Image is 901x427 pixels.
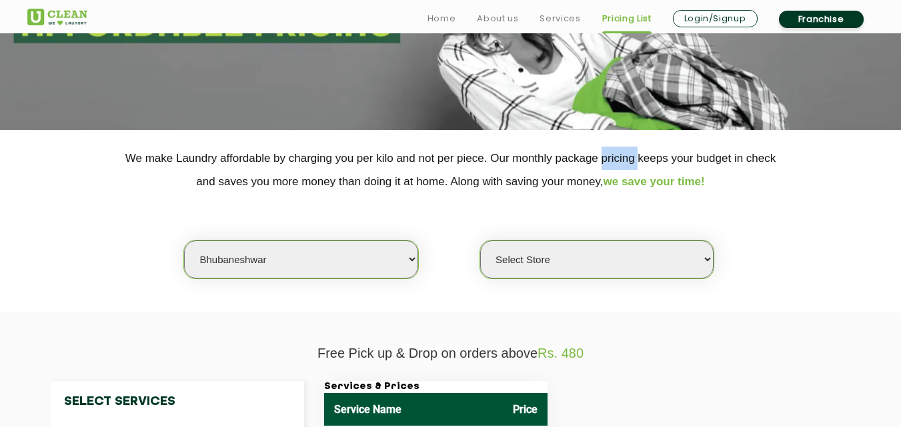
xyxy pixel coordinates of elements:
[477,11,518,27] a: About us
[51,381,304,422] h4: Select Services
[324,381,548,393] h3: Services & Prices
[503,393,548,426] th: Price
[27,147,874,193] p: We make Laundry affordable by charging you per kilo and not per piece. Our monthly package pricin...
[538,346,584,360] span: Rs. 480
[427,11,456,27] a: Home
[602,11,652,27] a: Pricing List
[27,9,87,25] img: UClean Laundry and Dry Cleaning
[779,11,864,28] a: Franchise
[673,10,758,27] a: Login/Signup
[324,393,503,426] th: Service Name
[27,346,874,361] p: Free Pick up & Drop on orders above
[604,175,705,188] span: we save your time!
[540,11,580,27] a: Services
